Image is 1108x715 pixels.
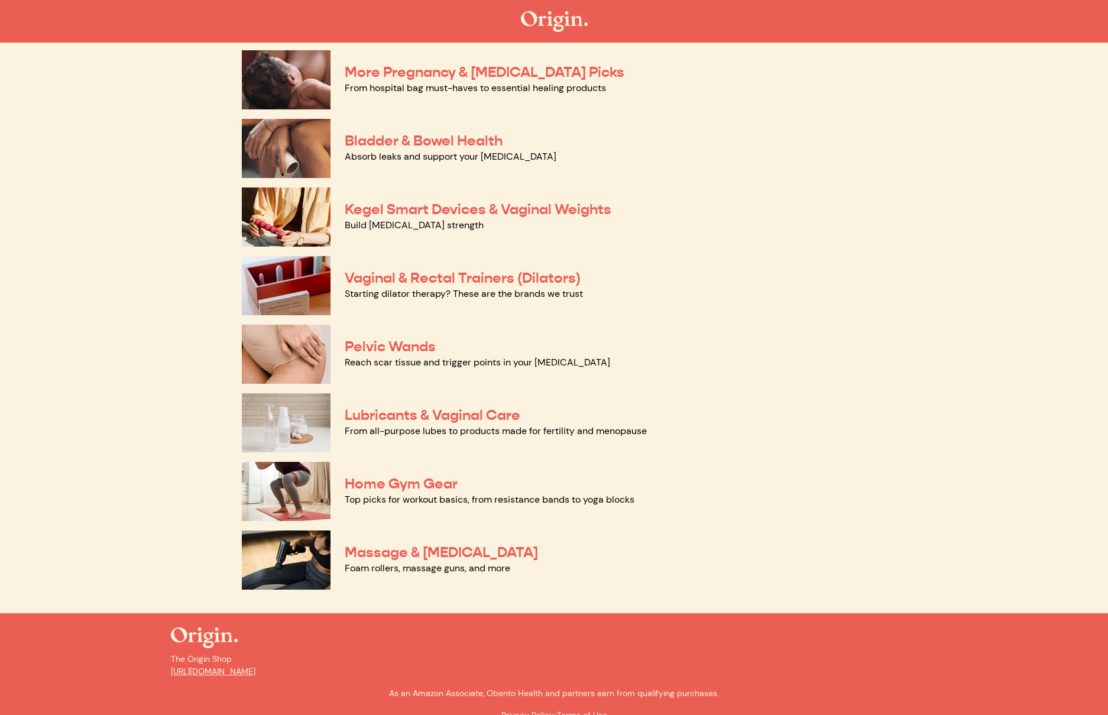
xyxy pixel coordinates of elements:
[345,82,606,94] a: From hospital bag must-haves to essential healing products
[345,493,634,506] a: Top picks for workout basics, from resistance bands to yoga blocks
[242,256,331,315] img: Vaginal & Rectal Trainers (Dilators)
[242,393,331,452] img: Lubricants & Vaginal Care
[345,269,581,287] a: Vaginal & Rectal Trainers (Dilators)
[521,11,588,32] img: The Origin Shop
[345,287,583,300] a: Starting dilator therapy? These are the brands we trust
[345,543,538,561] a: Massage & [MEDICAL_DATA]
[345,200,611,218] a: Kegel Smart Devices & Vaginal Weights
[345,219,484,231] a: Build [MEDICAL_DATA] strength
[242,462,331,521] img: Home Gym Gear
[171,666,255,677] a: [URL][DOMAIN_NAME]
[345,562,510,574] a: Foam rollers, massage guns, and more
[242,119,331,178] img: Bladder & Bowel Health
[345,425,647,437] a: From all-purpose lubes to products made for fertility and menopause
[345,475,458,493] a: Home Gym Gear
[345,406,520,424] a: Lubricants & Vaginal Care
[242,325,331,384] img: Pelvic Wands
[345,356,610,368] a: Reach scar tissue and trigger points in your [MEDICAL_DATA]
[242,187,331,247] img: Kegel Smart Devices & Vaginal Weights
[345,150,556,163] a: Absorb leaks and support your [MEDICAL_DATA]
[345,132,503,150] a: Bladder & Bowel Health
[171,627,238,648] img: The Origin Shop
[345,338,436,355] a: Pelvic Wands
[171,687,937,700] p: As an Amazon Associate, Obento Health and partners earn from qualifying purchases.
[242,530,331,590] img: Massage & Myofascial Release
[345,63,624,81] a: More Pregnancy & [MEDICAL_DATA] Picks
[242,50,331,109] img: More Pregnancy & Postpartum Picks
[171,653,937,678] p: The Origin Shop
